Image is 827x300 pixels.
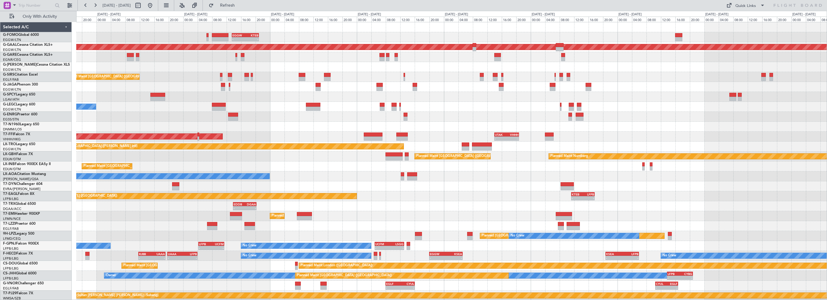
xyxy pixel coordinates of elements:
div: - [495,137,507,140]
a: G-FOMOGlobal 6000 [3,33,39,37]
div: 12:00 [487,17,502,22]
div: - [572,196,583,200]
div: 08:00 [646,17,661,22]
div: 04:00 [198,17,212,22]
a: EGLF/FAB [3,227,19,231]
a: T7-LZZIPraetor 600 [3,222,36,226]
span: T7-EAGL [3,192,18,196]
div: - [606,256,622,260]
div: 04:00 [632,17,646,22]
a: EDLW/DTM [3,167,21,171]
div: 20:00 [603,17,618,22]
span: T7-EMI [3,212,15,216]
a: EGGW/LTN [3,87,21,92]
a: EGGW/LTN [3,67,21,72]
div: LSGG [389,242,404,246]
div: 04:00 [458,17,473,22]
div: [DATE] - [DATE] [97,12,121,17]
div: KSEA [446,252,462,256]
span: T7-FFI [3,133,14,136]
div: 12:00 [748,17,762,22]
a: LFMD/CEQ [3,236,20,241]
div: - [389,246,404,250]
a: LFPB/LBG [3,246,19,251]
div: 12:00 [227,17,241,22]
div: EGGW [232,33,245,37]
div: [DATE] - [DATE] [271,12,294,17]
div: 00:00 [791,17,806,22]
span: F-HECD [3,252,16,255]
a: EGSS/STN [3,117,19,122]
div: EGLF [667,282,678,286]
div: 08:00 [560,17,574,22]
div: - [430,256,446,260]
div: KTEB [572,192,583,196]
a: EGLF/FAB [3,286,19,291]
span: CS-JHH [3,272,16,275]
button: Quick Links [723,1,768,10]
span: LX-TRO [3,142,16,146]
a: EGLF/FAB [3,77,19,82]
span: LX-GBH [3,152,16,156]
div: 00:00 [444,17,458,22]
div: Planned Maint [GEOGRAPHIC_DATA] (Sultan [PERSON_NAME] [PERSON_NAME] - Subang) [18,291,159,300]
div: Planned Maint [GEOGRAPHIC_DATA] ([GEOGRAPHIC_DATA]) [297,271,392,280]
div: - [446,256,462,260]
div: 12:00 [400,17,415,22]
a: G-LEGCLegacy 600 [3,103,35,106]
div: 20:00 [82,17,96,22]
a: T7-DYNChallenger 604 [3,182,42,186]
div: - [680,276,692,280]
span: T7-N1960 [3,123,20,126]
a: T7-EAGLFalcon 8X [3,192,34,196]
div: 04:00 [719,17,733,22]
div: Planned Maint [GEOGRAPHIC_DATA] [272,211,329,220]
div: 12:00 [313,17,328,22]
div: 04:00 [806,17,820,22]
div: Planned Maint [GEOGRAPHIC_DATA] ([GEOGRAPHIC_DATA]) [416,152,511,161]
div: EGGW [430,252,446,256]
div: 16:00 [675,17,690,22]
a: T7-FFIFalcon 7X [3,133,30,136]
a: F-HECDFalcon 7X [3,252,33,255]
div: LFPB [622,252,638,256]
span: T7-PJ29 [3,292,17,295]
div: Planned Maint [GEOGRAPHIC_DATA] ([GEOGRAPHIC_DATA]) [123,261,218,270]
a: 9H-LPZLegacy 500 [3,232,34,236]
div: 16:00 [502,17,516,22]
div: 20:00 [169,17,183,22]
a: T7-EMIHawker 900XP [3,212,40,216]
span: LX-AOA [3,172,17,176]
a: EGNR/CEG [3,58,21,62]
div: 20:00 [777,17,791,22]
div: Owner [106,271,116,280]
div: - [152,256,165,260]
span: T7-DYN [3,182,17,186]
a: G-ENRGPraetor 600 [3,113,37,116]
div: LFPB [668,272,680,276]
div: CYUL [656,282,667,286]
div: - [656,286,667,289]
span: T7-TRX [3,202,15,206]
div: - [199,246,211,250]
div: Planned Maint [GEOGRAPHIC_DATA] ([GEOGRAPHIC_DATA]) [83,162,178,171]
a: G-SPCYLegacy 650 [3,93,35,96]
span: T7-LZZI [3,222,15,226]
a: LX-INBFalcon 900EX EASy II [3,162,51,166]
div: 00:00 [270,17,285,22]
div: LFPB [199,242,211,246]
div: - [507,137,518,140]
a: EGGW/LTN [3,147,21,152]
div: 08:00 [299,17,313,22]
div: EDDB [234,202,245,206]
div: 08:00 [733,17,748,22]
a: G-GARECessna Citation XLS+ [3,53,53,57]
div: 00:00 [531,17,545,22]
a: LFPB/LBG [3,197,19,201]
div: EGLF [386,282,400,286]
div: UAAA [152,252,165,256]
a: DNMM/LOS [3,127,22,132]
div: [DATE] - [DATE] [532,12,555,17]
div: 16:00 [589,17,603,22]
a: EVRA/[PERSON_NAME] [3,187,40,191]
